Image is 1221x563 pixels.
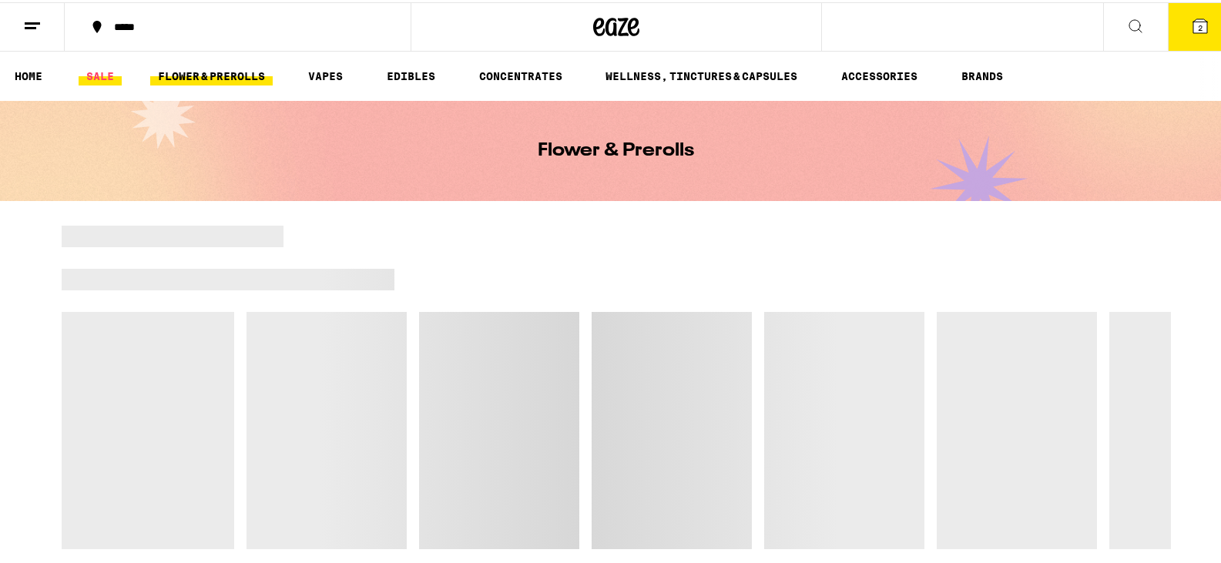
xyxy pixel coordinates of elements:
a: ACCESSORIES [834,65,925,83]
h1: Flower & Prerolls [538,139,695,158]
a: FLOWER & PREROLLS [150,65,273,83]
span: 2 [1198,21,1203,30]
a: SALE [79,65,122,83]
a: WELLNESS, TINCTURES & CAPSULES [598,65,805,83]
a: VAPES [300,65,351,83]
a: CONCENTRATES [471,65,570,83]
a: HOME [7,65,50,83]
a: EDIBLES [379,65,443,83]
button: BRANDS [954,65,1011,83]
